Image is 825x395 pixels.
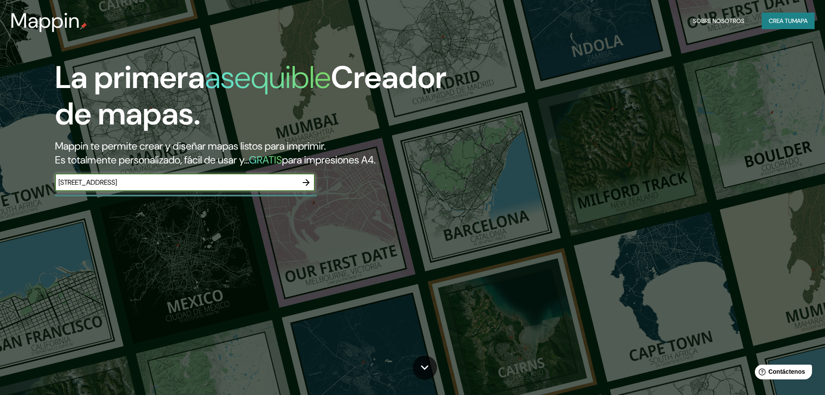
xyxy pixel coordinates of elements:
[792,17,808,25] font: mapa
[55,177,298,187] input: Elige tu lugar favorito
[10,7,80,34] font: Mappin
[282,153,375,166] font: para impresiones A4.
[762,13,815,29] button: Crea tumapa
[249,153,282,166] font: GRATIS
[55,57,205,98] font: La primera
[748,361,815,385] iframe: Lanzador de widgets de ayuda
[80,23,87,29] img: pin de mapeo
[693,17,744,25] font: Sobre nosotros
[769,17,792,25] font: Crea tu
[55,57,446,134] font: Creador de mapas.
[55,153,249,166] font: Es totalmente personalizado, fácil de usar y...
[689,13,748,29] button: Sobre nosotros
[55,139,326,153] font: Mappin te permite crear y diseñar mapas listos para imprimir.
[205,57,331,98] font: asequible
